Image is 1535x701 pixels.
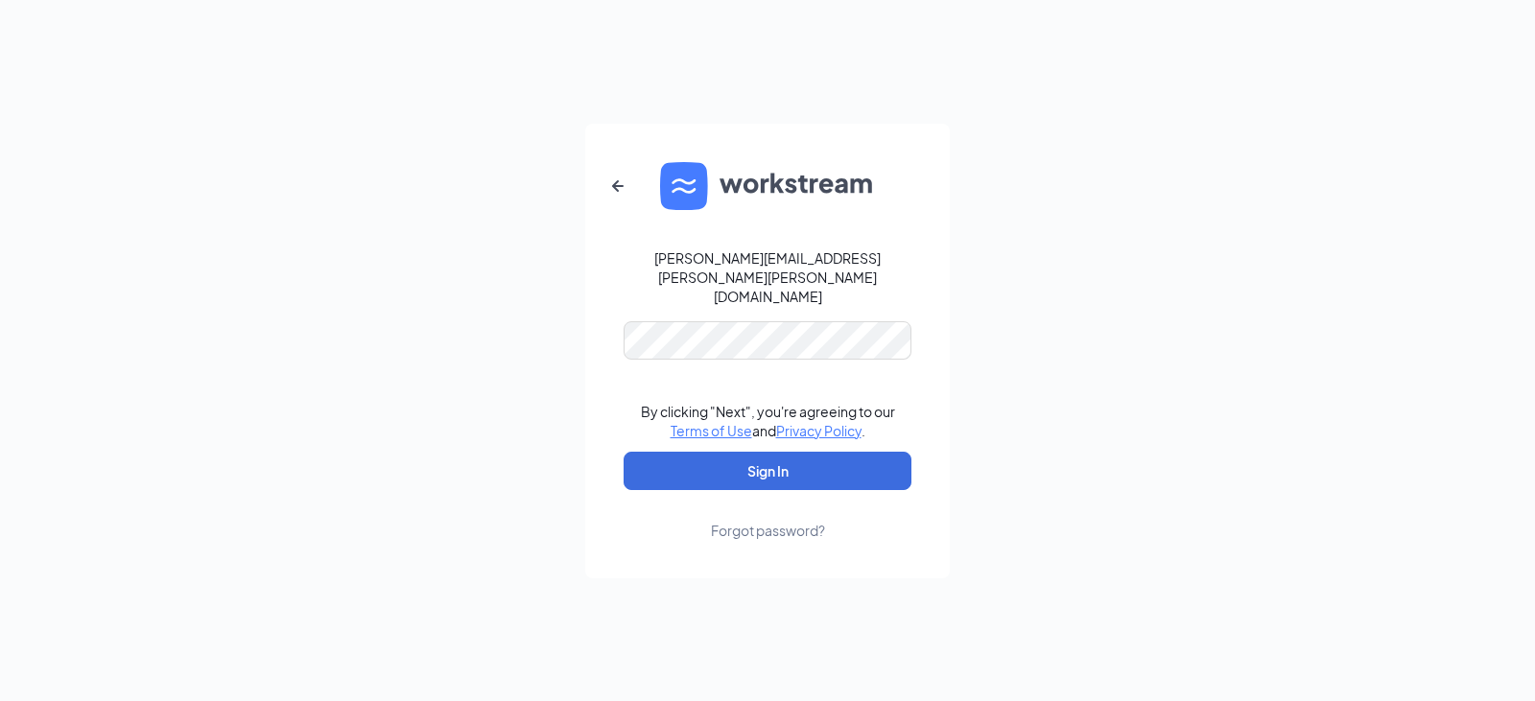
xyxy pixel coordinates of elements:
a: Privacy Policy [776,422,862,439]
button: ArrowLeftNew [595,163,641,209]
div: [PERSON_NAME][EMAIL_ADDRESS][PERSON_NAME][PERSON_NAME][DOMAIN_NAME] [624,248,911,306]
div: Forgot password? [711,521,825,540]
div: By clicking "Next", you're agreeing to our and . [641,402,895,440]
button: Sign In [624,452,911,490]
img: WS logo and Workstream text [660,162,875,210]
a: Terms of Use [671,422,752,439]
a: Forgot password? [711,490,825,540]
svg: ArrowLeftNew [606,175,629,198]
